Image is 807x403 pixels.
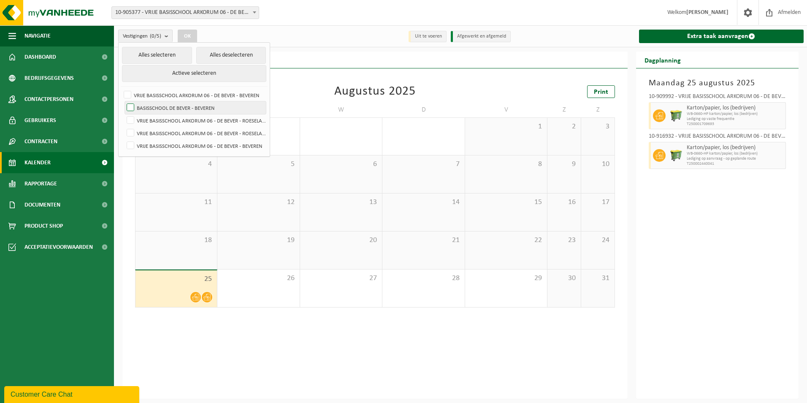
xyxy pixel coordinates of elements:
span: Dashboard [24,46,56,68]
label: VRIJE BASISSCHOOL ARKORUM 06 - DE BEVER - ROESELARE [125,127,266,139]
span: 24 [585,236,610,245]
span: Print [594,89,608,95]
span: WB-0660-HP karton/papier, los (bedrijven) [687,112,784,117]
label: VRIJE BASISSCHOOL ARKORUM 06 - DE BEVER - BEVEREN [125,139,266,152]
td: Z [547,102,581,117]
img: WB-0660-HPE-GN-50 [670,149,682,162]
span: 18 [140,236,213,245]
img: WB-0660-HPE-GN-50 [670,109,682,122]
span: 26 [222,274,295,283]
span: Kalender [24,152,51,173]
span: 20 [304,236,378,245]
span: Lediging op vaste frequentie [687,117,784,122]
span: 5 [222,160,295,169]
span: Rapportage [24,173,57,194]
span: Vestigingen [123,30,161,43]
span: 31 [585,274,610,283]
span: T250002440041 [687,161,784,166]
span: 21 [387,236,460,245]
li: Uit te voeren [409,31,447,42]
span: 22 [469,236,543,245]
span: 27 [304,274,378,283]
span: Acceptatievoorwaarden [24,237,93,258]
span: Contracten [24,131,57,152]
span: WB-0660-HP karton/papier, los (bedrijven) [687,151,784,156]
span: 7 [387,160,460,169]
span: 14 [387,198,460,207]
td: W [300,102,382,117]
li: Afgewerkt en afgemeld [451,31,511,42]
span: 2 [552,122,577,131]
span: Documenten [24,194,60,215]
count: (0/5) [150,33,161,39]
span: 13 [304,198,378,207]
span: 30 [552,274,577,283]
span: 25 [140,275,213,284]
span: 6 [304,160,378,169]
span: 15 [469,198,543,207]
span: 16 [552,198,577,207]
label: VRIJE BASISSCHOOL ARKORUM 06 - DE BEVER - BEVEREN [122,89,266,101]
button: Vestigingen(0/5) [118,30,173,42]
span: 19 [222,236,295,245]
span: Product Shop [24,215,63,237]
div: 10-909992 - VRIJE BASISSCHOOL ARKORUM 06 - DE BEVER - ROESELARE [649,94,786,102]
span: 8 [469,160,543,169]
span: 4 [140,160,213,169]
label: BASISSCHOOL DE BEVER - BEVEREN [125,101,266,114]
span: 10-905377 - VRIJE BASISSCHOOL ARKORUM 06 - DE BEVER - BEVEREN [112,7,259,19]
span: Bedrijfsgegevens [24,68,74,89]
span: Lediging op aanvraag - op geplande route [687,156,784,161]
button: OK [178,30,197,43]
div: Augustus 2025 [334,85,416,98]
span: 12 [222,198,295,207]
iframe: chat widget [4,384,141,403]
span: 1 [469,122,543,131]
span: 3 [585,122,610,131]
span: 23 [552,236,577,245]
span: 9 [552,160,577,169]
span: Karton/papier, los (bedrijven) [687,144,784,151]
span: 17 [585,198,610,207]
a: Print [587,85,615,98]
label: VRIJE BASISSCHOOL ARKORUM 06 - DE BEVER - ROESELARE [125,114,266,127]
span: 28 [387,274,460,283]
h3: Maandag 25 augustus 2025 [649,77,786,90]
span: 29 [469,274,543,283]
span: 11 [140,198,213,207]
div: 10-916932 - VRIJE BASISSCHOOL ARKORUM 06 - DE BEVER - BEVEREN [649,133,786,142]
span: Contactpersonen [24,89,73,110]
span: Gebruikers [24,110,56,131]
span: 10-905377 - VRIJE BASISSCHOOL ARKORUM 06 - DE BEVER - BEVEREN [111,6,259,19]
button: Alles deselecteren [196,47,266,64]
td: Z [581,102,615,117]
span: T250001709693 [687,122,784,127]
a: Extra taak aanvragen [639,30,804,43]
span: Karton/papier, los (bedrijven) [687,105,784,112]
button: Actieve selecteren [122,65,266,82]
span: 10 [585,160,610,169]
span: Navigatie [24,25,51,46]
td: V [465,102,547,117]
button: Alles selecteren [122,47,192,64]
h2: Dagplanning [636,52,689,68]
strong: [PERSON_NAME] [686,9,728,16]
td: D [382,102,465,117]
